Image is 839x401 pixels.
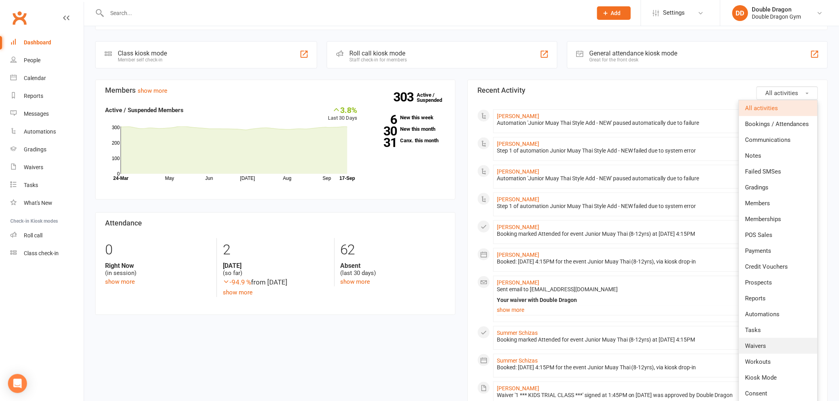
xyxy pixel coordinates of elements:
div: Your waiver with Double Dragon [497,297,788,304]
div: Member self check-in [118,57,167,63]
div: Roll call kiosk mode [349,50,407,57]
div: Roll call [24,232,42,239]
a: Messages [10,105,84,123]
span: Kiosk Mode [745,374,777,381]
span: Credit Vouchers [745,263,788,270]
a: Reports [739,290,818,306]
span: Sent email to [EMAIL_ADDRESS][DOMAIN_NAME] [497,286,618,292]
a: [PERSON_NAME] [497,196,539,202]
span: Memberships [745,216,782,223]
strong: 31 [370,137,397,149]
a: Waivers [739,338,818,354]
a: [PERSON_NAME] [497,168,539,175]
a: 6New this week [370,115,446,120]
a: Automations [739,306,818,322]
div: Automation 'Junior Muay Thai Style Add - NEW' paused automatically due to failure [497,120,788,126]
span: Bookings / Attendances [745,120,809,128]
div: Messages [24,111,49,117]
button: Add [597,6,631,20]
div: Staff check-in for members [349,57,407,63]
a: People [10,52,84,69]
div: (in session) [105,262,211,277]
div: Gradings [24,146,46,153]
div: Booking marked Attended for event Junior Muay Thai (8-12yrs) at [DATE] 4:15PM [497,231,788,237]
div: Waiver '1 *** KIDS TRIAL CLASS ***' signed at 1:45PM on [DATE] was approved by Double Dragon [497,392,788,399]
span: All activities [745,105,778,112]
a: [PERSON_NAME] [497,113,539,119]
a: Reports [10,87,84,105]
a: show more [223,289,253,296]
a: [PERSON_NAME] [497,252,539,258]
div: 62 [341,238,446,262]
div: Waivers [24,164,43,170]
a: Gradings [739,179,818,195]
span: POS Sales [745,231,773,239]
span: Payments [745,247,772,254]
div: Calendar [24,75,46,81]
h3: Attendance [105,219,446,227]
div: Double Dragon [752,6,801,13]
strong: 30 [370,125,397,137]
div: Last 30 Days [328,105,358,122]
div: Class kiosk mode [118,50,167,57]
span: Communications [745,136,791,143]
span: Reports [745,295,766,302]
div: Tasks [24,182,38,188]
div: 0 [105,238,211,262]
strong: Absent [341,262,446,269]
a: POS Sales [739,227,818,243]
a: 31Canx. this month [370,138,446,143]
span: Workouts [745,358,771,365]
a: Tasks [10,176,84,194]
div: Step 1 of automation Junior Muay Thai Style Add - NEW failed due to system error [497,147,788,154]
a: Tasks [739,322,818,338]
span: Prospects [745,279,772,286]
div: Automations [24,128,56,135]
span: Consent [745,390,768,397]
a: Workouts [739,354,818,370]
a: Summer Schizas [497,330,538,336]
div: People [24,57,40,63]
h3: Members [105,86,446,94]
a: Calendar [10,69,84,87]
a: Bookings / Attendances [739,116,818,132]
a: Members [739,195,818,211]
a: show more [497,304,788,315]
div: Booked: [DATE] 4:15PM for the event Junior Muay Thai (8-12yrs), via kiosk drop-in [497,364,788,371]
strong: 6 [370,114,397,126]
div: Automation 'Junior Muay Thai Style Add - NEW' paused automatically due to failure [497,175,788,182]
div: Dashboard [24,39,51,46]
div: Class check-in [24,250,59,256]
a: Communications [739,132,818,148]
a: [PERSON_NAME] [497,279,539,286]
div: DD [732,5,748,21]
a: Dashboard [10,34,84,52]
strong: [DATE] [223,262,328,269]
a: show more [105,278,135,285]
div: from [DATE] [223,277,328,288]
span: Notes [745,152,762,159]
a: Summer Schizas [497,357,538,364]
a: 303Active / Suspended [417,86,452,109]
a: Credit Vouchers [739,259,818,275]
a: Kiosk Mode [739,370,818,386]
a: [PERSON_NAME] [497,141,539,147]
div: Open Intercom Messenger [8,374,27,393]
div: What's New [24,200,52,206]
span: Add [611,10,621,16]
span: Members [745,200,770,207]
a: [PERSON_NAME] [497,224,539,230]
div: 3.8% [328,105,358,114]
span: Tasks [745,327,761,334]
a: Clubworx [10,8,29,28]
span: All activities [766,90,799,97]
a: 30New this month [370,126,446,132]
a: All activities [739,100,818,116]
div: Reports [24,93,43,99]
div: 2 [223,238,328,262]
a: Notes [739,148,818,164]
div: Booking marked Attended for event Junior Muay Thai (8-12yrs) at [DATE] 4:15PM [497,336,788,343]
a: Automations [10,123,84,141]
span: Automations [745,311,780,318]
a: Gradings [10,141,84,158]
